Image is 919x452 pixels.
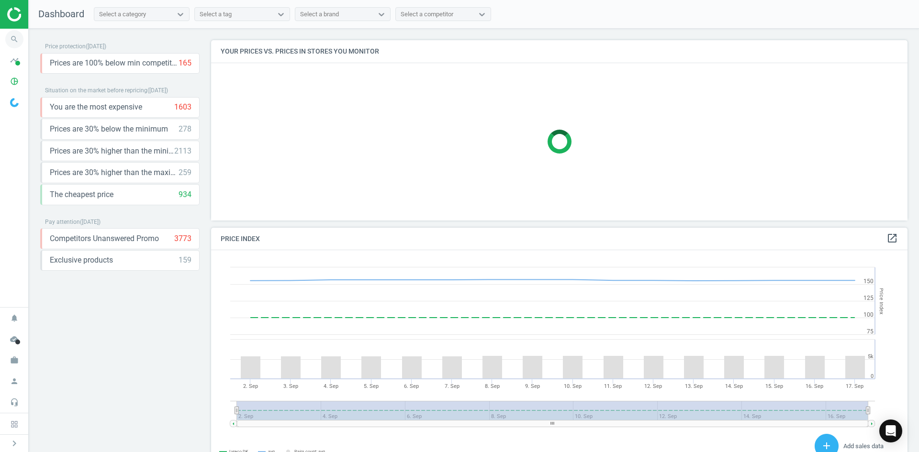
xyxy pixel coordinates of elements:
[38,8,84,20] span: Dashboard
[179,189,191,200] div: 934
[174,102,191,112] div: 1603
[179,255,191,265] div: 159
[2,437,26,450] button: chevron_right
[5,309,23,327] i: notifications
[283,383,298,389] tspan: 3. Sep
[685,383,703,389] tspan: 13. Sep
[174,233,191,244] div: 3773
[806,383,823,389] tspan: 16. Sep
[5,372,23,390] i: person
[846,383,863,389] tspan: 17. Sep
[80,219,101,225] span: ( [DATE] )
[5,351,23,369] i: work
[445,383,459,389] tspan: 7. Sep
[404,383,419,389] tspan: 6. Sep
[604,383,622,389] tspan: 11. Sep
[50,233,159,244] span: Competitors Unanswered Promo
[863,295,874,301] text: 125
[564,383,582,389] tspan: 10. Sep
[179,167,191,178] div: 259
[765,383,783,389] tspan: 15. Sep
[821,440,832,452] i: add
[401,10,453,19] div: Select a competitor
[174,146,191,156] div: 2113
[843,442,884,450] span: Add sales data
[5,30,23,48] i: search
[5,72,23,90] i: pie_chart_outlined
[525,383,540,389] tspan: 9. Sep
[364,383,379,389] tspan: 5. Sep
[45,43,86,50] span: Price protection
[200,10,232,19] div: Select a tag
[50,189,113,200] span: The cheapest price
[50,146,174,156] span: Prices are 30% higher than the minimum
[878,288,885,314] tspan: Price Index
[868,353,874,360] text: 5k
[50,102,142,112] span: You are the most expensive
[5,393,23,411] i: headset_mic
[10,98,19,107] img: wGWNvw8QSZomAAAAABJRU5ErkJggg==
[5,51,23,69] i: timeline
[863,311,874,318] text: 100
[886,232,898,245] a: open_in_new
[147,87,168,94] span: ( [DATE] )
[50,58,179,68] span: Prices are 100% below min competitor
[867,328,874,335] text: 75
[644,383,662,389] tspan: 12. Sep
[485,383,500,389] tspan: 8. Sep
[179,124,191,134] div: 278
[300,10,339,19] div: Select a brand
[179,58,191,68] div: 165
[50,255,113,265] span: Exclusive products
[211,228,908,250] h4: Price Index
[863,278,874,285] text: 150
[7,7,75,22] img: ajHJNr6hYgQAAAAASUVORK5CYII=
[243,383,258,389] tspan: 2. Sep
[886,232,898,244] i: open_in_new
[324,383,338,389] tspan: 4. Sep
[725,383,743,389] tspan: 14. Sep
[50,167,179,178] span: Prices are 30% higher than the maximal
[45,219,80,225] span: Pay attention
[5,330,23,348] i: cloud_done
[86,43,106,50] span: ( [DATE] )
[50,124,168,134] span: Prices are 30% below the minimum
[45,87,147,94] span: Situation on the market before repricing
[9,438,20,449] i: chevron_right
[879,419,902,442] div: Open Intercom Messenger
[99,10,146,19] div: Select a category
[211,40,908,63] h4: Your prices vs. prices in stores you monitor
[871,373,874,379] text: 0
